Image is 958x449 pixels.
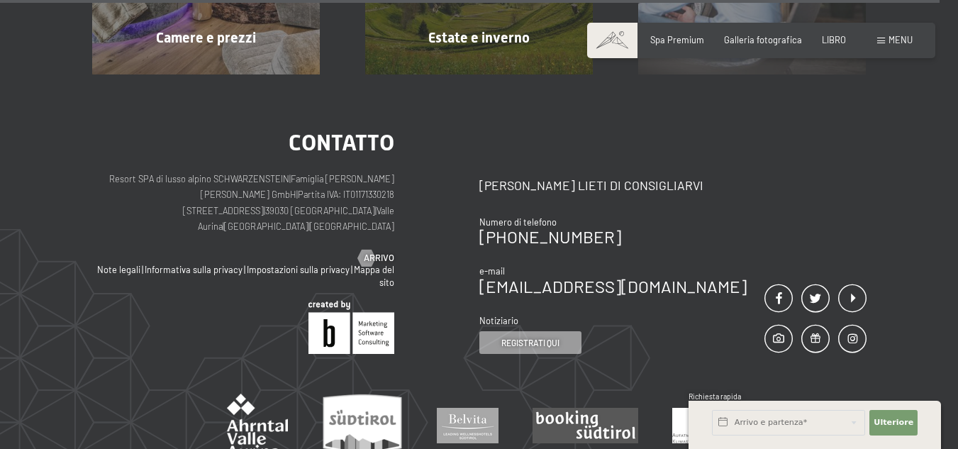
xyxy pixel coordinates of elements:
font: [PERSON_NAME] GmbH [201,189,296,200]
font: Ulteriore [874,418,913,427]
font: | [296,189,298,200]
a: Arrivo [358,252,394,265]
a: LIBRO [822,34,846,45]
font: | [289,173,291,184]
font: contatto [289,129,394,156]
a: Impostazioni sulla privacy [247,264,350,275]
font: e-mail [479,265,505,277]
font: Richiesta rapida [689,392,741,401]
font: | [375,205,377,216]
a: Informativa sulla privacy [145,264,243,275]
font: 39030 [GEOGRAPHIC_DATA] [265,205,375,216]
font: [GEOGRAPHIC_DATA] [310,221,394,232]
a: [PHONE_NUMBER] [479,226,621,247]
a: Galleria fotografica [724,34,802,45]
font: | [223,221,224,232]
font: Estate e inverno [428,29,530,46]
font: Famiglia [PERSON_NAME] [291,173,394,184]
font: menu [889,34,913,45]
font: Registrati qui [501,338,559,348]
font: | [244,264,245,275]
font: | [142,264,143,275]
img: Brandnamic GmbH | Soluzioni leader per l'ospitalità [308,301,394,354]
font: | [308,221,310,232]
a: Note legali [97,264,140,275]
button: Ulteriore [869,410,918,436]
font: [GEOGRAPHIC_DATA] [224,221,308,232]
font: Partita IVA: IT01171330218 [298,189,394,200]
font: Numero di telefono [479,216,557,228]
font: Arrivo [364,252,394,263]
font: Resort SPA di lusso alpino SCHWARZENSTEIN [109,173,289,184]
font: [STREET_ADDRESS] [183,205,264,216]
font: Notiziario [479,315,518,326]
a: [EMAIL_ADDRESS][DOMAIN_NAME] [479,276,747,296]
font: Camere e prezzi [156,29,256,46]
font: | [264,205,265,216]
a: Spa Premium [650,34,704,45]
font: [PERSON_NAME] lieti di consigliarvi [479,177,703,193]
